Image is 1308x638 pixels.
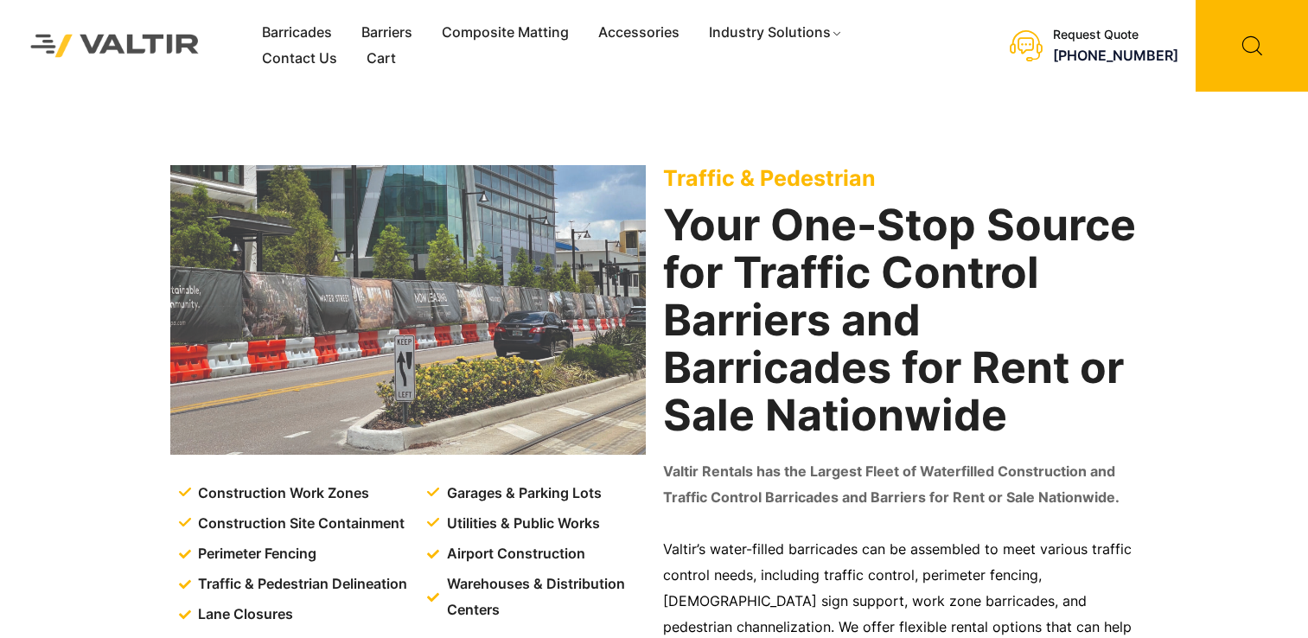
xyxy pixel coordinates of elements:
[584,20,694,46] a: Accessories
[13,16,217,74] img: Valtir Rentals
[347,20,427,46] a: Barriers
[443,481,602,507] span: Garages & Parking Lots
[443,511,600,537] span: Utilities & Public Works
[194,481,369,507] span: Construction Work Zones
[1053,28,1178,42] div: Request Quote
[247,46,352,72] a: Contact Us
[1053,47,1178,64] a: [PHONE_NUMBER]
[194,602,293,628] span: Lane Closures
[194,541,316,567] span: Perimeter Fencing
[194,571,407,597] span: Traffic & Pedestrian Delineation
[694,20,858,46] a: Industry Solutions
[247,20,347,46] a: Barricades
[443,541,585,567] span: Airport Construction
[663,165,1139,191] p: Traffic & Pedestrian
[663,459,1139,511] p: Valtir Rentals has the Largest Fleet of Waterfilled Construction and Traffic Control Barricades a...
[443,571,649,623] span: Warehouses & Distribution Centers
[663,201,1139,439] h2: Your One-Stop Source for Traffic Control Barriers and Barricades for Rent or Sale Nationwide
[352,46,411,72] a: Cart
[427,20,584,46] a: Composite Matting
[194,511,405,537] span: Construction Site Containment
